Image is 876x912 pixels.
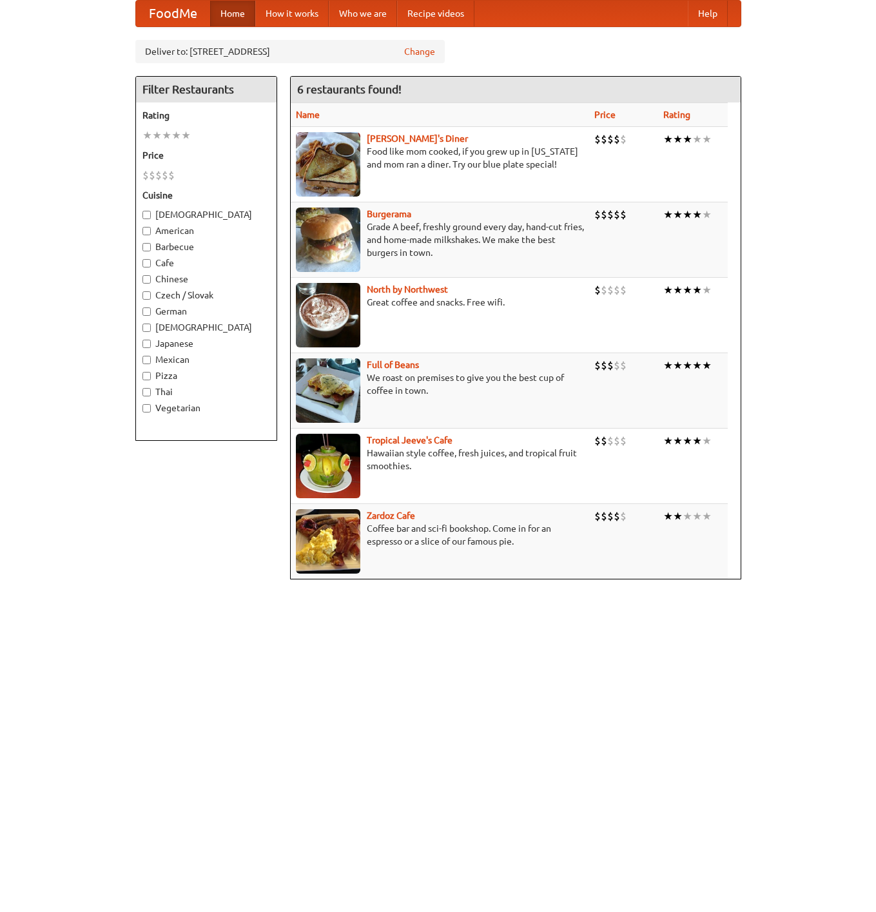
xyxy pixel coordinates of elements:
[620,509,627,523] li: $
[663,509,673,523] li: ★
[673,132,683,146] li: ★
[594,434,601,448] li: $
[367,435,453,445] b: Tropical Jeeve's Cafe
[614,208,620,222] li: $
[601,434,607,448] li: $
[663,283,673,297] li: ★
[663,208,673,222] li: ★
[296,145,584,171] p: Food like mom cooked, if you grew up in [US_STATE] and mom ran a diner. Try our blue plate special!
[614,358,620,373] li: $
[367,133,468,144] b: [PERSON_NAME]'s Diner
[688,1,728,26] a: Help
[142,324,151,332] input: [DEMOGRAPHIC_DATA]
[367,284,448,295] a: North by Northwest
[607,208,614,222] li: $
[620,434,627,448] li: $
[663,434,673,448] li: ★
[594,132,601,146] li: $
[142,227,151,235] input: American
[142,385,270,398] label: Thai
[296,283,360,347] img: north.jpg
[142,388,151,396] input: Thai
[142,243,151,251] input: Barbecue
[683,358,692,373] li: ★
[142,404,151,412] input: Vegetarian
[142,273,270,286] label: Chinese
[692,509,702,523] li: ★
[296,509,360,574] img: zardoz.jpg
[692,434,702,448] li: ★
[152,128,162,142] li: ★
[296,296,584,309] p: Great coffee and snacks. Free wifi.
[683,434,692,448] li: ★
[136,1,210,26] a: FoodMe
[601,208,607,222] li: $
[367,510,415,521] a: Zardoz Cafe
[601,132,607,146] li: $
[297,83,402,95] ng-pluralize: 6 restaurants found!
[620,283,627,297] li: $
[614,132,620,146] li: $
[614,283,620,297] li: $
[142,372,151,380] input: Pizza
[404,45,435,58] a: Change
[136,77,277,102] h4: Filter Restaurants
[142,275,151,284] input: Chinese
[673,434,683,448] li: ★
[692,208,702,222] li: ★
[142,307,151,316] input: German
[142,128,152,142] li: ★
[296,110,320,120] a: Name
[367,360,419,370] a: Full of Beans
[683,509,692,523] li: ★
[181,128,191,142] li: ★
[702,509,712,523] li: ★
[142,224,270,237] label: American
[149,168,155,182] li: $
[683,132,692,146] li: ★
[155,168,162,182] li: $
[702,358,712,373] li: ★
[607,132,614,146] li: $
[594,358,601,373] li: $
[702,132,712,146] li: ★
[607,358,614,373] li: $
[367,209,411,219] a: Burgerama
[296,358,360,423] img: beans.jpg
[692,132,702,146] li: ★
[620,132,627,146] li: $
[296,522,584,548] p: Coffee bar and sci-fi bookshop. Come in for an espresso or a slice of our famous pie.
[594,110,616,120] a: Price
[614,434,620,448] li: $
[620,358,627,373] li: $
[296,371,584,397] p: We roast on premises to give you the best cup of coffee in town.
[673,358,683,373] li: ★
[162,168,168,182] li: $
[397,1,474,26] a: Recipe videos
[601,358,607,373] li: $
[142,369,270,382] label: Pizza
[607,509,614,523] li: $
[162,128,171,142] li: ★
[594,509,601,523] li: $
[142,257,270,269] label: Cafe
[142,208,270,221] label: [DEMOGRAPHIC_DATA]
[594,283,601,297] li: $
[142,321,270,334] label: [DEMOGRAPHIC_DATA]
[142,109,270,122] h5: Rating
[142,259,151,267] input: Cafe
[142,305,270,318] label: German
[683,283,692,297] li: ★
[614,509,620,523] li: $
[142,168,149,182] li: $
[601,283,607,297] li: $
[607,283,614,297] li: $
[594,208,601,222] li: $
[702,208,712,222] li: ★
[702,283,712,297] li: ★
[673,509,683,523] li: ★
[702,434,712,448] li: ★
[142,340,151,348] input: Japanese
